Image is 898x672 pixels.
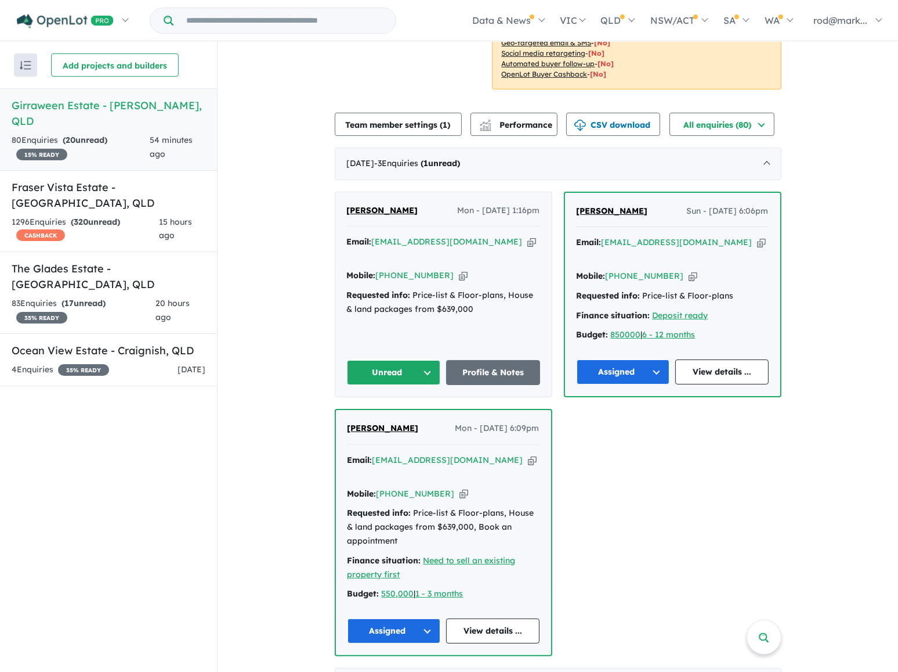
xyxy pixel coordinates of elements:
[51,53,179,77] button: Add projects and builders
[577,204,648,218] a: [PERSON_NAME]
[64,298,74,308] span: 17
[602,237,752,247] a: [EMAIL_ADDRESS][DOMAIN_NAME]
[335,148,781,180] div: [DATE]
[577,328,769,342] div: |
[502,59,595,68] u: Automated buyer follow-up
[17,14,114,28] img: Openlot PRO Logo White
[459,488,468,500] button: Copy
[653,310,708,321] a: Deposit ready
[347,488,376,499] strong: Mobile:
[20,61,31,70] img: sort.svg
[577,310,650,321] strong: Finance situation:
[347,619,441,644] button: Assigned
[16,312,67,324] span: 35 % READY
[150,135,193,159] span: 54 minutes ago
[12,261,205,292] h5: The Glades Estate - [GEOGRAPHIC_DATA] , QLD
[577,271,606,281] strong: Mobile:
[416,588,464,599] a: 1 - 3 months
[421,158,461,168] strong: ( unread)
[376,488,455,499] a: [PHONE_NUMBER]
[577,290,640,301] strong: Requested info:
[12,215,159,243] div: 1296 Enquir ies
[757,236,766,249] button: Copy
[589,49,605,58] span: [No]
[643,329,696,340] a: 6 - 12 months
[375,158,461,168] span: - 3 Enquir ies
[577,289,769,303] div: Price-list & Floor-plans
[16,229,65,241] span: CASHBACK
[566,113,660,136] button: CSV download
[459,269,468,282] button: Copy
[347,270,376,281] strong: Mobile:
[687,204,769,218] span: Sun - [DATE] 6:06pm
[606,271,684,281] a: [PHONE_NUMBER]
[611,329,641,340] a: 850000
[155,298,190,322] span: 20 hours ago
[347,555,421,566] strong: Finance situation:
[335,113,462,136] button: Team member settings (1)
[480,120,490,126] img: line-chart.svg
[347,290,411,300] strong: Requested info:
[176,8,393,33] input: Try estate name, suburb, builder or developer
[347,455,372,465] strong: Email:
[577,329,609,340] strong: Budget:
[347,205,418,215] span: [PERSON_NAME]
[424,158,429,168] span: 1
[470,113,557,136] button: Performance
[443,120,448,130] span: 1
[574,120,586,131] img: download icon
[12,297,155,325] div: 83 Enquir ies
[813,15,867,26] span: rod@mark...
[675,360,769,384] a: View details ...
[577,237,602,247] strong: Email:
[502,70,588,78] u: OpenLot Buyer Cashback
[481,120,553,130] span: Performance
[446,360,540,385] a: Profile & Notes
[12,363,109,377] div: 4 Enquir ies
[63,135,107,145] strong: ( unread)
[347,506,539,548] div: Price-list & Floor-plans, House & land packages from $639,000, Book an appointment
[178,364,205,375] span: [DATE]
[382,588,414,599] a: 550,000
[598,59,614,68] span: [No]
[347,588,379,599] strong: Budget:
[347,423,419,433] span: [PERSON_NAME]
[446,619,539,644] a: View details ...
[347,236,372,247] strong: Email:
[669,113,774,136] button: All enquiries (80)
[591,70,607,78] span: [No]
[347,508,411,518] strong: Requested info:
[12,179,205,211] h5: Fraser Vista Estate - [GEOGRAPHIC_DATA] , QLD
[159,217,192,241] span: 15 hours ago
[347,204,418,218] a: [PERSON_NAME]
[12,343,205,358] h5: Ocean View Estate - Craignish , QLD
[689,270,697,282] button: Copy
[58,364,109,376] span: 35 % READY
[528,454,537,466] button: Copy
[502,49,586,58] u: Social media retargeting
[595,38,611,47] span: [No]
[74,217,88,227] span: 320
[372,236,523,247] a: [EMAIL_ADDRESS][DOMAIN_NAME]
[347,587,539,601] div: |
[372,455,523,465] a: [EMAIL_ADDRESS][DOMAIN_NAME]
[376,270,454,281] a: [PHONE_NUMBER]
[577,360,670,384] button: Assigned
[480,123,491,131] img: bar-chart.svg
[347,422,419,436] a: [PERSON_NAME]
[502,38,592,47] u: Geo-targeted email & SMS
[347,289,540,317] div: Price-list & Floor-plans, House & land packages from $639,000
[455,422,539,436] span: Mon - [DATE] 6:09pm
[71,217,120,227] strong: ( unread)
[12,98,205,129] h5: Girraween Estate - [PERSON_NAME] , QLD
[577,206,648,216] span: [PERSON_NAME]
[16,149,67,160] span: 15 % READY
[347,360,441,385] button: Unread
[347,555,516,580] a: Need to sell an existing property first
